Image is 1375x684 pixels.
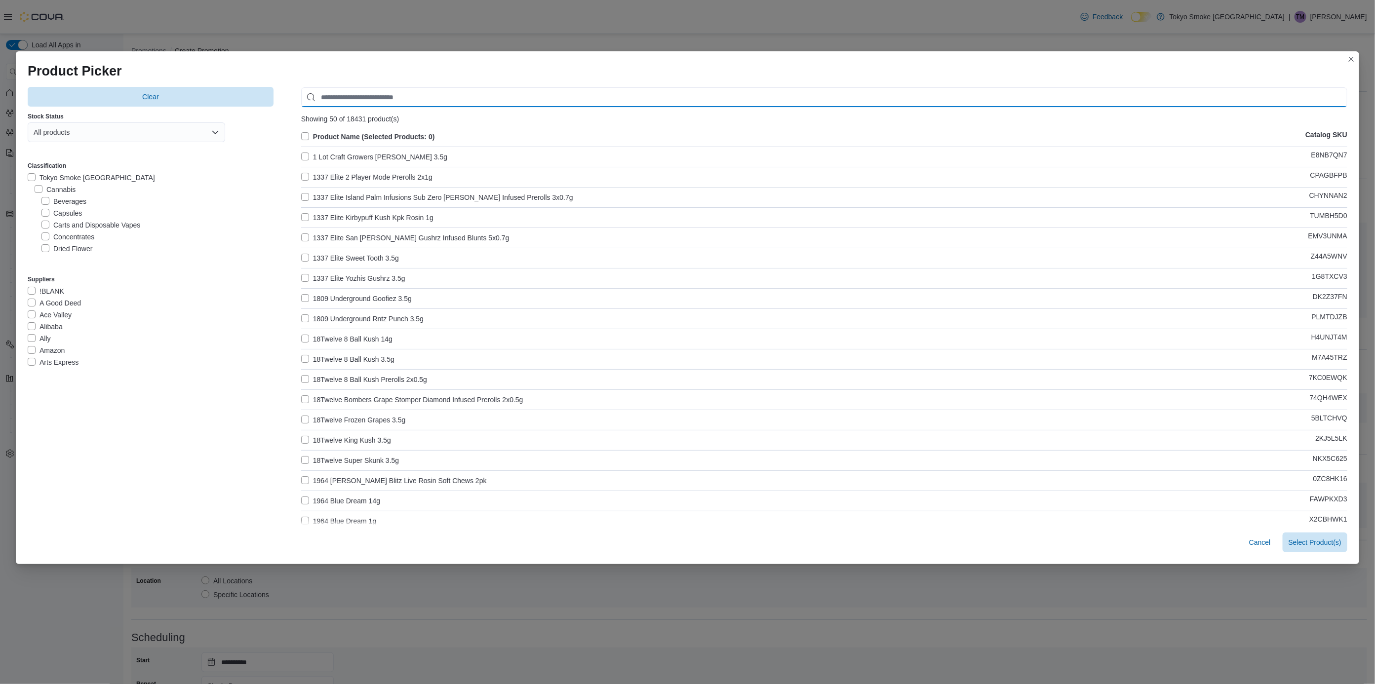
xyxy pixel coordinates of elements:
[301,293,412,304] label: 1809 Underground Goofiez 3.5g
[301,232,510,244] label: 1337 Elite San [PERSON_NAME] Gushrz Infused Blunts 5x0.7g
[1312,353,1347,365] p: M7A45TRZ
[301,394,523,406] label: 18Twelve Bombers Grape Stomper Diamond Infused Prerolls 2x0.5g
[1309,191,1347,203] p: CHYNNAN2
[301,495,380,507] label: 1964 Blue Dream 14g
[301,333,393,345] label: 18Twelve 8 Ball Kush 14g
[28,297,81,309] label: A Good Deed
[1312,313,1347,325] p: PLMTDJZB
[1245,532,1275,552] button: Cancel
[1309,374,1347,385] p: 7KC0EWQK
[41,219,140,231] label: Carts and Disposable Vapes
[28,285,64,297] label: !BLANK
[1313,475,1347,487] p: 0ZC8HK16
[28,162,66,170] label: Classification
[301,131,435,143] label: Product Name (Selected Products: 0)
[301,313,424,325] label: 1809 Underground Rntz Punch 3.5g
[301,515,376,527] label: 1964 Blue Dream 1g
[301,414,406,426] label: 18Twelve Frozen Grapes 3.5g
[1311,151,1347,163] p: E8NB7QN7
[301,455,399,466] label: 18Twelve Super Skunk 3.5g
[1315,434,1347,446] p: 2KJ5L5LK
[301,115,1347,123] div: Showing 50 of 18431 product(s)
[301,87,1347,107] input: Use aria labels when no actual label is in use
[1310,394,1347,406] p: 74QH4WEX
[1313,455,1347,466] p: NKX5C625
[28,172,155,184] label: Tokyo Smoke [GEOGRAPHIC_DATA]
[1310,171,1347,183] p: CPAGBFPB
[1249,537,1271,547] span: Cancel
[1283,532,1347,552] button: Select Product(s)
[28,87,274,107] button: Clear
[41,243,92,255] label: Dried Flower
[28,321,63,333] label: Alibaba
[1313,293,1347,304] p: DK2Z37FN
[41,207,82,219] label: Capsules
[1308,232,1347,244] p: EMV3UNMA
[41,231,94,243] label: Concentrates
[1345,53,1357,65] button: Closes this modal window
[1312,272,1347,284] p: 1G8TXCV3
[301,475,487,487] label: 1964 [PERSON_NAME] Blitz Live Rosin Soft Chews 2pk
[28,275,55,283] label: Suppliers
[1310,212,1347,224] p: TUMBH5D0
[1311,252,1347,264] p: Z44A5WNV
[301,191,573,203] label: 1337 Elite Island Palm Infusions Sub Zero [PERSON_NAME] Infused Prerolls 3x0.7g
[41,195,86,207] label: Beverages
[301,171,432,183] label: 1337 Elite 2 Player Mode Prerolls 2x1g
[35,184,76,195] label: Cannabis
[28,368,60,380] label: Aurora
[28,122,225,142] button: All products
[28,309,72,321] label: Ace Valley
[142,92,158,102] span: Clear
[301,374,427,385] label: 18Twelve 8 Ball Kush Prerolls 2x0.5g
[41,255,76,266] label: Edibles
[1311,414,1347,426] p: 5BLTCHVQ
[301,272,405,284] label: 1337 Elite Yozhis Gushrz 3.5g
[301,353,394,365] label: 18Twelve 8 Ball Kush 3.5g
[301,434,391,446] label: 18Twelve King Kush 3.5g
[28,63,122,79] h1: Product Picker
[301,212,433,224] label: 1337 Elite Kirbypuff Kush Kpk Rosin 1g
[1289,537,1341,547] span: Select Product(s)
[1311,333,1347,345] p: H4UNJT4M
[1310,495,1347,507] p: FAWPKXD3
[28,113,64,120] label: Stock Status
[1305,131,1347,143] p: Catalog SKU
[28,356,79,368] label: Arts Express
[28,344,65,356] label: Amazon
[301,252,399,264] label: 1337 Elite Sweet Tooth 3.5g
[301,151,447,163] label: 1 Lot Craft Growers [PERSON_NAME] 3.5g
[1309,515,1347,527] p: X2CBHWK1
[28,333,51,344] label: Ally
